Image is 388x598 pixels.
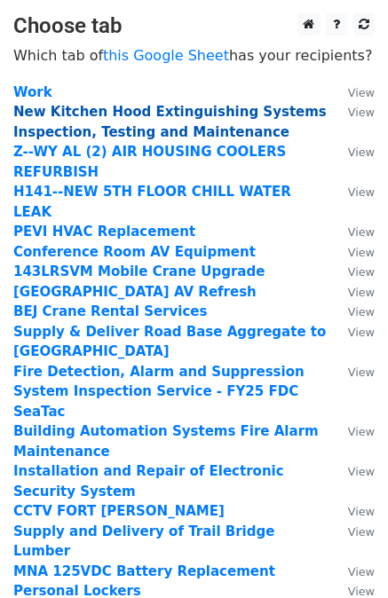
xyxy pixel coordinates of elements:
small: View [348,505,375,518]
a: View [330,463,375,479]
small: View [348,326,375,339]
a: View [330,284,375,300]
iframe: Chat Widget [299,513,388,598]
a: [GEOGRAPHIC_DATA] AV Refresh [13,284,257,300]
small: View [348,86,375,99]
a: Supply & Deliver Road Base Aggregate to [GEOGRAPHIC_DATA] [13,324,326,360]
a: Work [13,84,52,100]
a: Supply and Delivery of Trail Bridge Lumber [13,523,274,560]
a: View [330,503,375,519]
a: BEJ Crane Rental Services [13,303,207,319]
div: Widget de chat [299,513,388,598]
a: this Google Sheet [103,47,229,64]
a: View [330,104,375,120]
a: Conference Room AV Equipment [13,244,256,260]
a: PEVI HVAC Replacement [13,224,195,240]
a: New Kitchen Hood Extinguishing Systems Inspection, Testing and Maintenance [13,104,327,140]
small: View [348,265,375,279]
small: View [348,246,375,259]
a: View [330,84,375,100]
a: Z--WY AL (2) AIR HOUSING COOLERS REFURBISH [13,144,286,180]
small: View [348,286,375,299]
a: Fire Detection, Alarm and Suppression System Inspection Service - FY25 FDC SeaTac [13,364,305,420]
a: View [330,423,375,439]
small: View [348,225,375,239]
a: View [330,324,375,340]
small: View [348,146,375,159]
small: View [348,305,375,319]
h3: Choose tab [13,13,375,39]
small: View [348,106,375,119]
a: MNA 125VDC Battery Replacement [13,563,275,579]
p: Which tab of has your recipients? [13,46,375,65]
small: View [348,425,375,438]
a: View [330,224,375,240]
a: Building Automation Systems Fire Alarm Maintenance [13,423,319,460]
a: H141--NEW 5TH FLOOR CHILL WATER LEAK [13,184,291,220]
a: View [330,184,375,200]
small: View [348,465,375,478]
a: View [330,144,375,160]
small: View [348,366,375,379]
a: View [330,364,375,380]
a: CCTV FORT [PERSON_NAME] [13,503,225,519]
a: Installation and Repair of Electronic Security System [13,463,284,500]
small: View [348,185,375,199]
a: 143LRSVM Mobile Crane Upgrade [13,264,265,279]
a: View [330,303,375,319]
a: View [330,264,375,279]
a: View [330,244,375,260]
